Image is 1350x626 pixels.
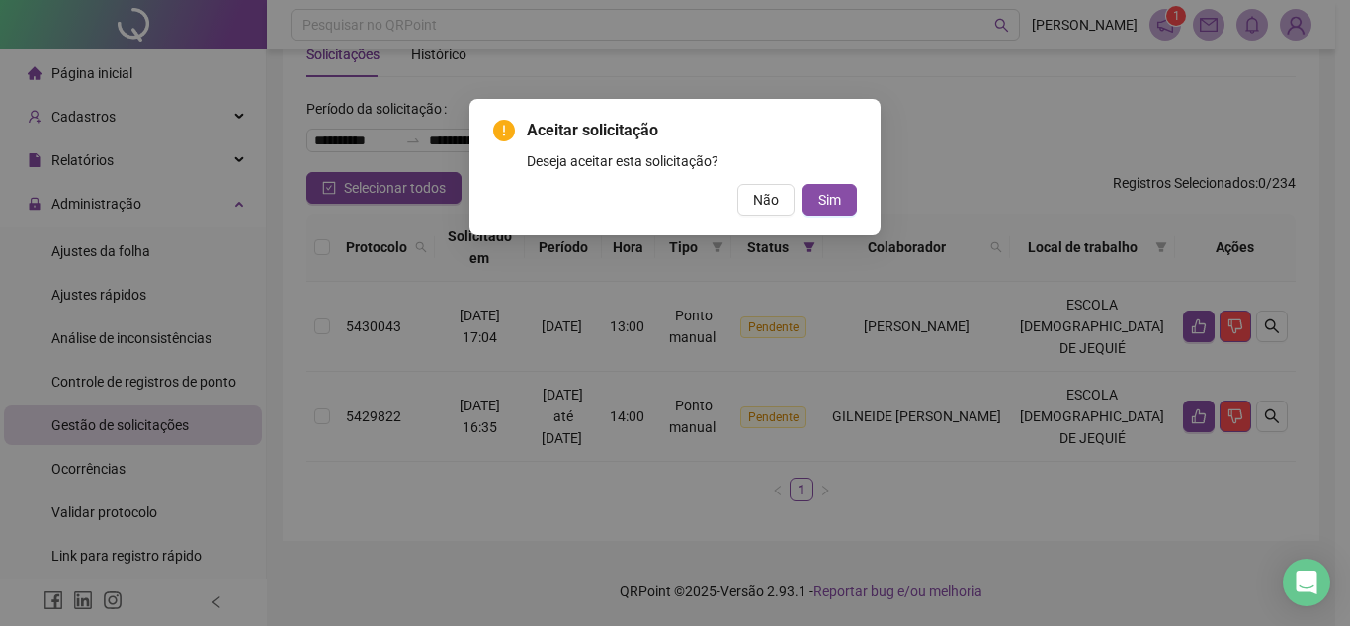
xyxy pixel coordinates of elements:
button: Não [737,184,795,216]
span: Aceitar solicitação [527,119,857,142]
div: Deseja aceitar esta solicitação? [527,150,857,172]
div: Open Intercom Messenger [1283,559,1330,606]
span: Sim [818,189,841,211]
span: exclamation-circle [493,120,515,141]
button: Sim [802,184,857,216]
span: Não [753,189,779,211]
